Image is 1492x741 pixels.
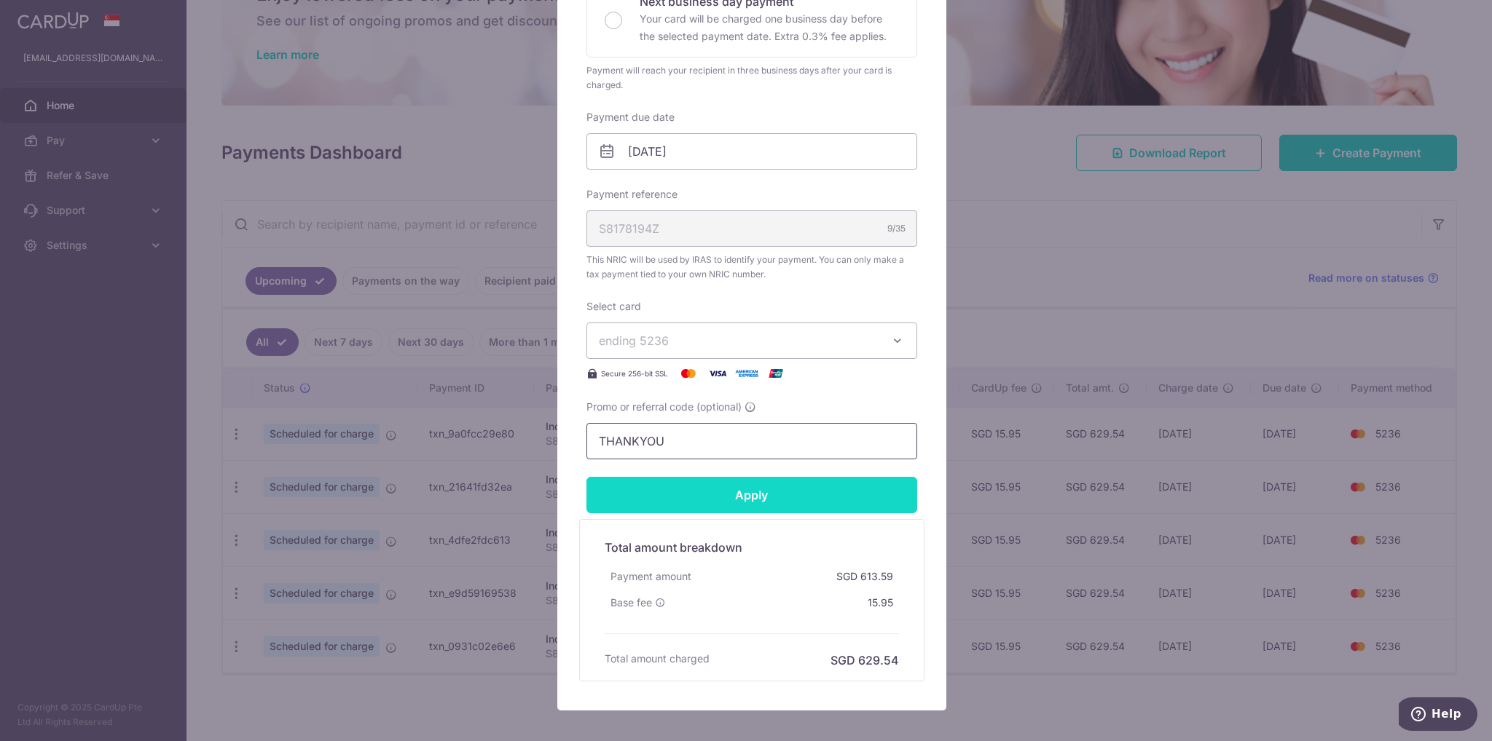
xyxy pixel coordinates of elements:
[605,651,710,666] h6: Total amount charged
[586,253,917,282] span: This NRIC will be used by IRAS to identify your payment. You can only make a tax payment tied to ...
[831,651,899,669] h6: SGD 629.54
[887,221,906,236] div: 9/35
[761,365,790,382] img: UnionPay
[586,187,678,202] label: Payment reference
[586,133,917,170] input: DD / MM / YYYY
[599,333,669,348] span: ending 5236
[640,10,899,45] p: Your card will be charged one business day before the selected payment date. Extra 0.3% fee applies.
[586,299,641,314] label: Select card
[703,365,732,382] img: Visa
[862,590,899,616] div: 15.95
[586,110,675,124] label: Payment due date
[605,563,697,590] div: Payment amount
[601,368,668,379] span: Secure 256-bit SSL
[674,365,703,382] img: Mastercard
[586,322,917,359] button: ending 5236
[610,595,652,610] span: Base fee
[831,563,899,590] div: SGD 613.59
[586,63,917,92] div: Payment will reach your recipient in three business days after your card is charged.
[1399,697,1477,734] iframe: Opens a widget where you can find more information
[586,400,742,414] span: Promo or referral code (optional)
[732,365,761,382] img: American Express
[586,477,917,513] input: Apply
[605,539,899,556] h5: Total amount breakdown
